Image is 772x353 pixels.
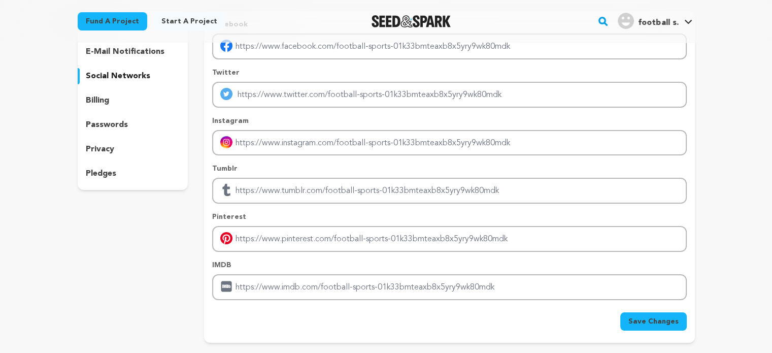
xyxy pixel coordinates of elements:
[220,40,232,52] img: facebook-mobile.svg
[212,116,686,126] p: Instagram
[220,136,232,148] img: instagram-mobile.svg
[618,13,678,29] div: football s.'s Profile
[212,260,686,270] p: IMDB
[86,119,128,131] p: passwords
[78,141,188,157] button: privacy
[212,68,686,78] p: Twitter
[220,184,232,196] img: tumblr.svg
[616,11,694,32] span: football s.'s Profile
[78,117,188,133] button: passwords
[620,312,687,331] button: Save Changes
[86,168,116,180] p: pledges
[628,316,679,327] span: Save Changes
[220,232,232,244] img: pinterest-mobile.svg
[86,70,150,82] p: social networks
[212,82,686,108] input: Enter twitter profile link
[212,34,686,59] input: Enter facebook profile link
[153,12,225,30] a: Start a project
[78,92,188,109] button: billing
[86,46,164,58] p: e-mail notifications
[638,19,678,27] span: football s.
[372,15,451,27] a: Seed&Spark Homepage
[78,12,147,30] a: Fund a project
[616,11,694,29] a: football s.'s Profile
[372,15,451,27] img: Seed&Spark Logo Dark Mode
[86,94,109,107] p: billing
[220,88,232,100] img: twitter-mobile.svg
[212,178,686,204] input: Enter tubmlr profile link
[212,164,686,174] p: Tumblr
[78,166,188,182] button: pledges
[78,44,188,60] button: e-mail notifications
[212,212,686,222] p: Pinterest
[212,274,686,300] input: Enter IMDB profile link
[212,130,686,156] input: Enter instagram handle link
[78,68,188,84] button: social networks
[618,13,634,29] img: user.png
[86,143,114,155] p: privacy
[212,226,686,252] input: Enter pinterest profile link
[220,280,232,293] img: imdb.svg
